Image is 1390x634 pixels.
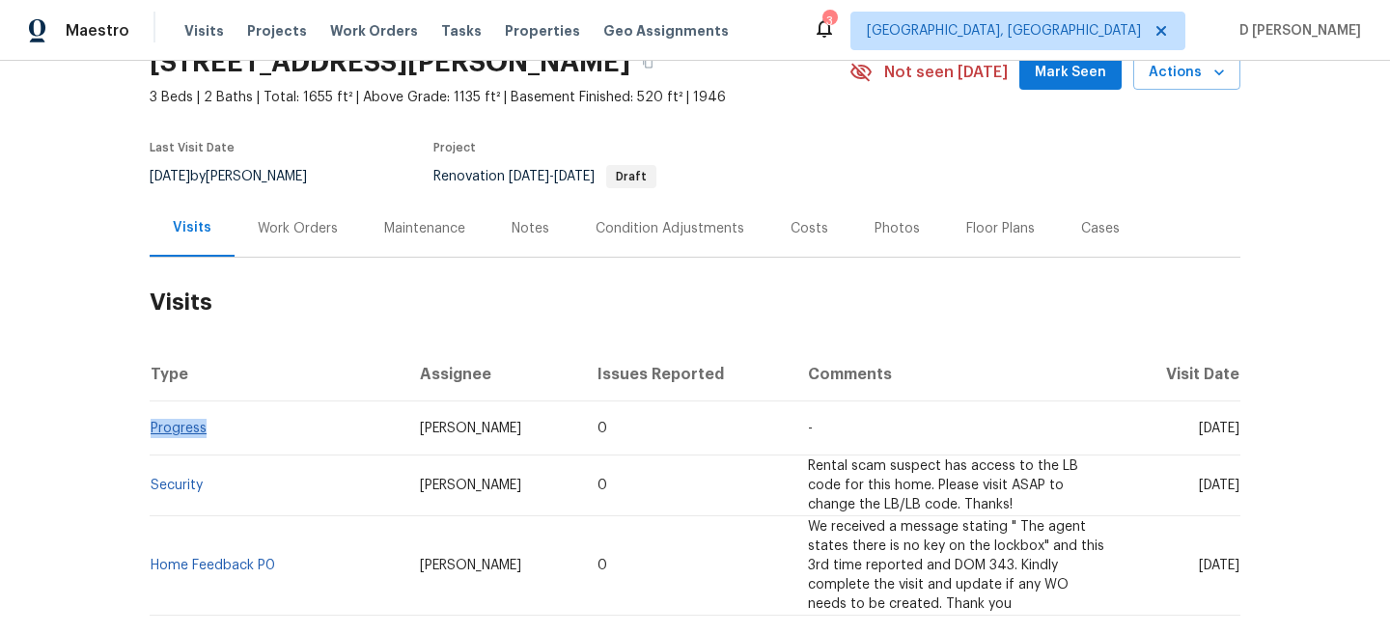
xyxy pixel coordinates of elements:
a: Security [151,479,203,492]
span: 0 [598,422,607,435]
span: Mark Seen [1035,61,1106,85]
span: Projects [247,21,307,41]
button: Mark Seen [1019,55,1122,91]
span: Work Orders [330,21,418,41]
span: [PERSON_NAME] [420,559,521,572]
button: Actions [1133,55,1240,91]
a: Home Feedback P0 [151,559,275,572]
div: Visits [173,218,211,237]
span: - [509,170,595,183]
span: Visits [184,21,224,41]
span: Draft [608,171,654,182]
span: Actions [1149,61,1225,85]
span: Rental scam suspect has access to the LB code for this home. Please visit ASAP to change the LB/L... [808,459,1078,511]
th: Comments [792,347,1120,401]
span: [DATE] [1199,479,1239,492]
h2: Visits [150,258,1240,347]
th: Assignee [404,347,582,401]
span: Geo Assignments [603,21,729,41]
span: 0 [598,479,607,492]
span: [DATE] [1199,559,1239,572]
h2: [STREET_ADDRESS][PERSON_NAME] [150,53,630,72]
th: Issues Reported [582,347,793,401]
span: We received a message stating " The agent states there is no key on the lockbox" and this 3rd tim... [808,520,1104,611]
span: [DATE] [1199,422,1239,435]
span: Maestro [66,21,129,41]
span: [DATE] [509,170,549,183]
span: D [PERSON_NAME] [1232,21,1361,41]
span: - [808,422,813,435]
a: Progress [151,422,207,435]
div: Cases [1081,219,1120,238]
span: 3 Beds | 2 Baths | Total: 1655 ft² | Above Grade: 1135 ft² | Basement Finished: 520 ft² | 1946 [150,88,849,107]
div: Maintenance [384,219,465,238]
span: Properties [505,21,580,41]
span: Renovation [433,170,656,183]
div: Work Orders [258,219,338,238]
th: Visit Date [1120,347,1240,401]
span: [GEOGRAPHIC_DATA], [GEOGRAPHIC_DATA] [867,21,1141,41]
div: Photos [875,219,920,238]
div: 3 [822,12,836,31]
span: Last Visit Date [150,142,235,153]
span: Tasks [441,24,482,38]
span: 0 [598,559,607,572]
th: Type [150,347,404,401]
span: Not seen [DATE] [884,63,1008,82]
div: by [PERSON_NAME] [150,165,330,188]
div: Costs [791,219,828,238]
span: [DATE] [554,170,595,183]
div: Floor Plans [966,219,1035,238]
div: Notes [512,219,549,238]
button: Copy Address [630,45,665,80]
span: [PERSON_NAME] [420,422,521,435]
div: Condition Adjustments [596,219,744,238]
span: [DATE] [150,170,190,183]
span: Project [433,142,476,153]
span: [PERSON_NAME] [420,479,521,492]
